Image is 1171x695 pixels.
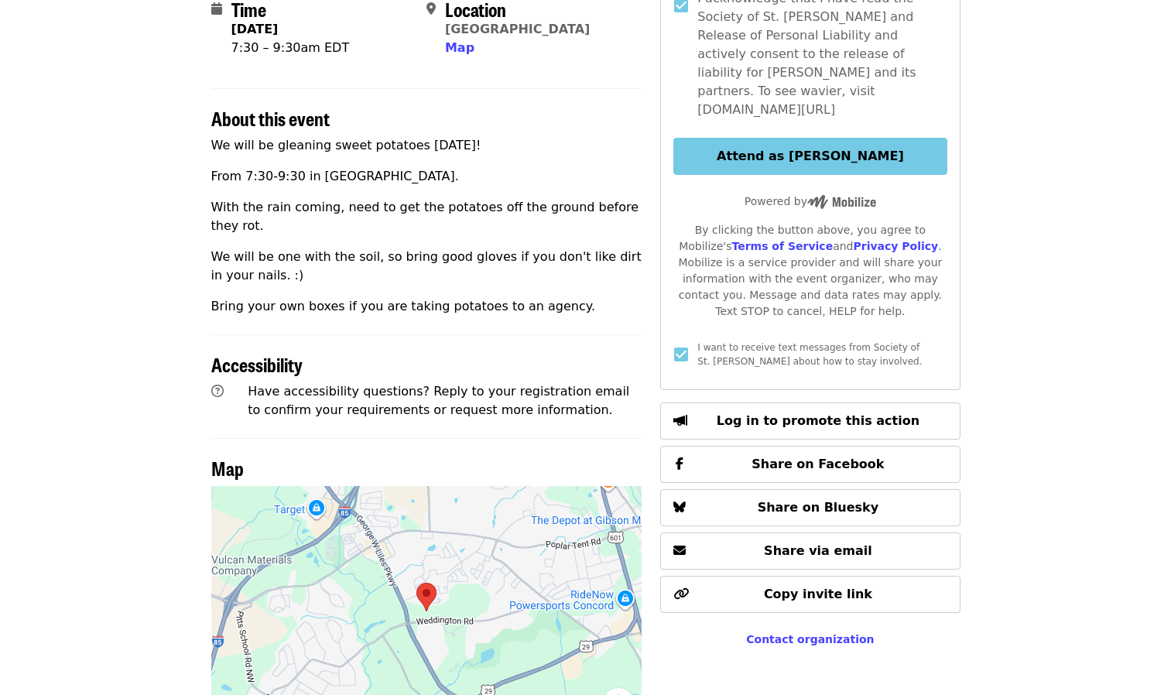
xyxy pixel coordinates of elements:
span: Map [211,454,244,481]
i: map-marker-alt icon [426,2,436,16]
div: 7:30 – 9:30am EDT [231,39,350,57]
span: Log in to promote this action [717,413,919,428]
button: Log in to promote this action [660,402,960,440]
span: Map [445,40,474,55]
i: question-circle icon [211,384,224,399]
span: About this event [211,104,330,132]
span: Have accessibility questions? Reply to your registration email to confirm your requirements or re... [248,384,629,417]
img: Powered by Mobilize [807,195,876,209]
p: We will be gleaning sweet potatoes [DATE]! [211,136,642,155]
span: Accessibility [211,351,303,378]
button: Attend as [PERSON_NAME] [673,138,947,175]
span: Share on Facebook [752,457,884,471]
button: Share on Facebook [660,446,960,483]
p: We will be one with the soil, so bring good gloves if you don't like dirt in your nails. :) [211,248,642,285]
p: From 7:30-9:30 in [GEOGRAPHIC_DATA]. [211,167,642,186]
a: Contact organization [746,633,874,645]
a: Privacy Policy [853,240,938,252]
button: Copy invite link [660,576,960,613]
span: Share via email [764,543,872,558]
strong: [DATE] [231,22,279,36]
div: By clicking the button above, you agree to Mobilize's and . Mobilize is a service provider and wi... [673,222,947,320]
i: calendar icon [211,2,222,16]
a: [GEOGRAPHIC_DATA] [445,22,590,36]
p: Bring your own boxes if you are taking potatoes to an agency. [211,297,642,316]
button: Map [445,39,474,57]
span: Share on Bluesky [758,500,879,515]
span: I want to receive text messages from Society of St. [PERSON_NAME] about how to stay involved. [697,342,922,367]
span: Copy invite link [764,587,872,601]
a: Terms of Service [731,240,833,252]
button: Share via email [660,532,960,570]
span: Powered by [745,195,876,207]
button: Share on Bluesky [660,489,960,526]
p: With the rain coming, need to get the potatoes off the ground before they rot. [211,198,642,235]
